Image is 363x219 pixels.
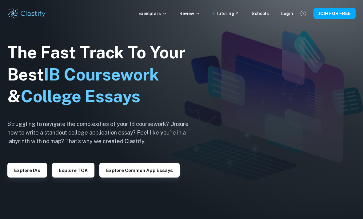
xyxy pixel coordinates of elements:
a: Tutoring [216,10,239,17]
a: Schools [252,10,269,17]
a: Explore IAs [7,167,47,173]
a: Explore TOK [52,167,94,173]
p: Review [179,10,200,17]
button: Help and Feedback [298,8,309,19]
button: Explore IAs [7,163,47,178]
a: Explore Common App essays [99,167,180,173]
span: IB Coursework [44,65,159,84]
a: Login [281,10,293,17]
img: Clastify logo [7,7,46,20]
span: College Essays [21,87,140,106]
button: Explore TOK [52,163,94,178]
button: Explore Common App essays [99,163,180,178]
p: Exemplars [138,10,167,17]
button: JOIN FOR FREE [313,8,356,19]
h6: Struggling to navigate the complexities of your IB coursework? Unsure how to write a standout col... [7,120,198,146]
h1: The Fast Track To Your Best & [7,41,198,108]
